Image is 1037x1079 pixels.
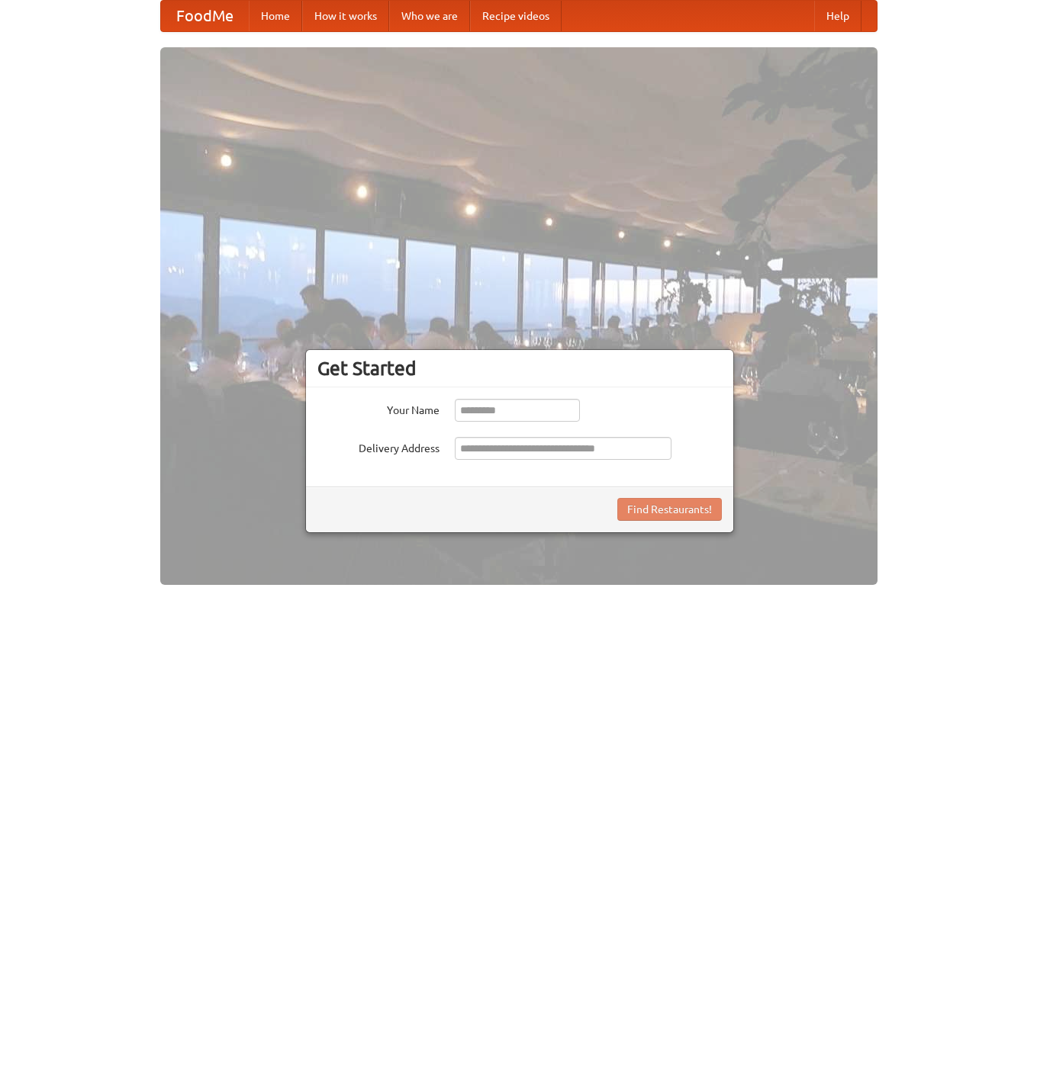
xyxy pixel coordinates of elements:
[249,1,302,31] a: Home
[470,1,562,31] a: Recipe videos
[814,1,861,31] a: Help
[317,437,440,456] label: Delivery Address
[161,1,249,31] a: FoodMe
[302,1,389,31] a: How it works
[617,498,722,521] button: Find Restaurants!
[389,1,470,31] a: Who we are
[317,357,722,380] h3: Get Started
[317,399,440,418] label: Your Name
